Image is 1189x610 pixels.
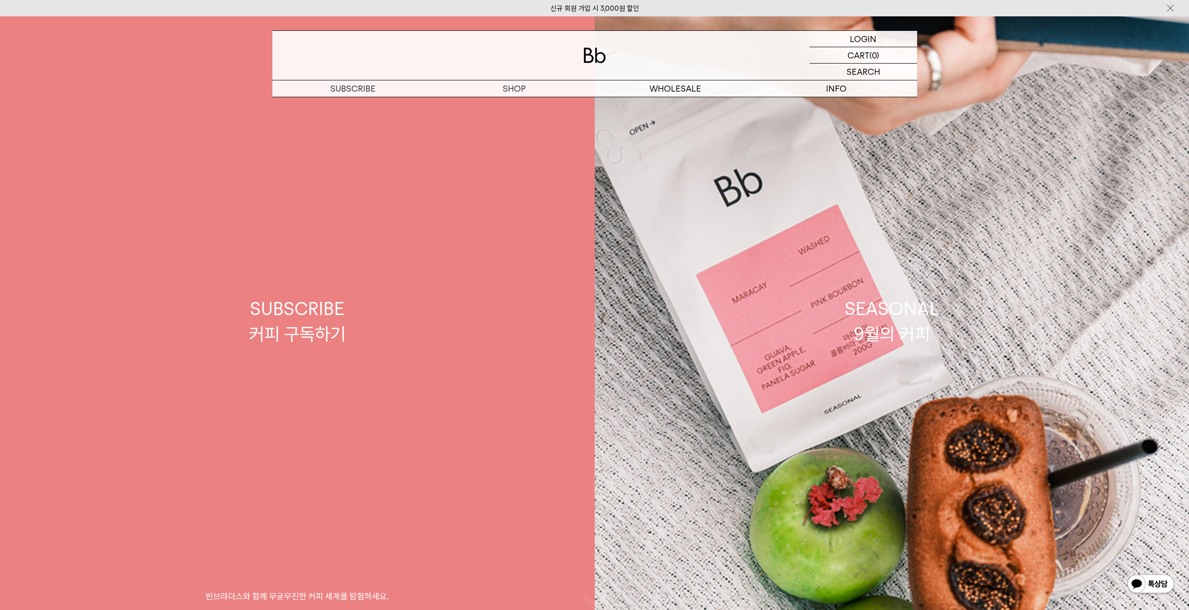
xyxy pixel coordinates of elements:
[249,296,346,346] div: SUBSCRIBE 커피 구독하기
[595,80,756,97] p: WHOLESALE
[850,31,876,47] p: LOGIN
[869,47,879,63] p: (0)
[847,64,880,80] p: SEARCH
[1126,574,1175,596] img: 카카오톡 채널 1:1 채팅 버튼
[847,47,869,63] p: CART
[810,31,917,47] a: LOGIN
[810,47,917,64] a: CART (0)
[272,80,434,97] a: SUBSCRIBE
[550,4,639,13] a: 신규 회원 가입 시 3,000원 할인
[584,48,606,63] img: 로고
[434,80,595,97] a: SHOP
[756,80,917,97] p: INFO
[845,296,939,346] div: SEASONAL 9월의 커피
